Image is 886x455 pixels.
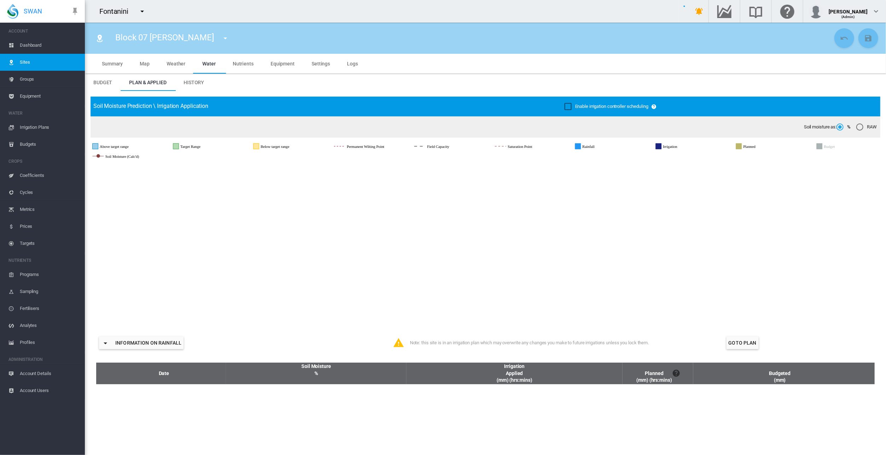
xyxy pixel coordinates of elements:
md-icon: icon-menu-down [138,7,146,16]
span: Nutrients [233,61,254,67]
span: Coefficients [20,167,79,184]
div: Note: this site is in an irrigation plan which may overwrite any changes you make to future irrig... [410,340,718,346]
button: icon-menu-down [135,4,149,18]
img: SWAN-Landscape-Logo-Colour-drop.png [7,4,18,19]
md-icon: icon-content-save [864,34,873,42]
g: Below target range [254,143,318,150]
span: Weather [167,61,185,67]
span: Prices [20,218,79,235]
span: Settings [312,61,330,67]
md-radio-button: % [836,124,851,131]
button: Goto Plan [726,336,759,349]
th: Date [96,363,226,384]
g: Irrigation [659,143,703,150]
g: Target Range [174,143,226,150]
span: Block 07 [PERSON_NAME] [115,33,214,42]
md-icon: Search the knowledge base [747,7,764,16]
md-icon: Go to the Data Hub [716,7,733,16]
img: profile.jpg [809,4,823,18]
span: Analytes [20,317,79,334]
span: Sampling [20,283,79,300]
span: Dashboard [20,37,79,54]
span: ACCOUNT [8,25,79,37]
md-icon: icon-bell-ring [695,7,703,16]
md-icon: icon-menu-down [101,339,110,347]
span: Account Users [20,382,79,399]
div: Planned (mm) (hrs:mins) [623,363,693,384]
g: Permanent Wilting Point [335,143,414,150]
button: icon-menu-downInformation on Rainfall [99,336,184,349]
g: Field Capacity [416,143,475,150]
span: Summary [102,61,123,67]
md-icon: icon-pin [71,7,79,16]
button: Cancel Changes [834,28,854,48]
button: Click to go to list of Sites [93,31,107,45]
span: (Admin) [841,15,855,19]
span: ADMINISTRATION [8,354,79,365]
span: Budgets [20,136,79,153]
g: Soil Moisture (Calc'd) [93,153,166,160]
span: Irrigation Plans [20,119,79,136]
button: Save Changes [858,28,878,48]
md-icon: Click here for help [779,7,796,16]
md-checkbox: Enable irrigation controller scheduling [564,103,648,110]
span: Budget [93,80,112,85]
md-icon: icon-map-marker-radius [95,34,104,42]
g: Above target range [93,143,157,150]
div: [PERSON_NAME] [829,5,868,12]
th: Irrigation Applied (mm) (hrs:mins) [406,363,622,384]
span: Water [202,61,216,67]
span: Targets [20,235,79,252]
span: Enable irrigation controller scheduling [575,104,648,109]
button: icon-bell-ring [692,4,706,18]
md-radio-button: RAW [856,124,877,131]
th: Soil Moisture % [226,363,406,384]
div: Fontanini [99,6,135,16]
g: Saturation Point [497,143,560,150]
span: Metrics [20,201,79,218]
span: Account Details [20,365,79,382]
span: NUTRIENTS [8,255,79,266]
span: Cycles [20,184,79,201]
span: Profiles [20,334,79,351]
span: Groups [20,71,79,88]
span: Map [140,61,150,67]
span: SWAN [24,7,42,16]
md-icon: icon-undo [840,34,849,42]
span: Logs [347,61,358,67]
span: Fertilisers [20,300,79,317]
span: Soil moisture as: [804,124,836,130]
span: History [184,80,204,85]
md-icon: icon-menu-down [221,34,230,42]
span: Sites [20,54,79,71]
md-icon: icon-chevron-down [872,7,880,16]
g: Planned [739,143,781,150]
th: Budgeted (mm) [693,363,875,384]
button: icon-menu-down [218,31,232,45]
span: Soil Moisture Prediction \ Irrigation Application [93,103,208,109]
span: Plan & Applied [129,80,167,85]
g: Rainfall [578,143,618,150]
span: Programs [20,266,79,283]
span: Equipment [271,61,295,67]
span: CROPS [8,156,79,167]
span: WATER [8,108,79,119]
g: Budget [820,143,861,150]
span: Equipment [20,88,79,105]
